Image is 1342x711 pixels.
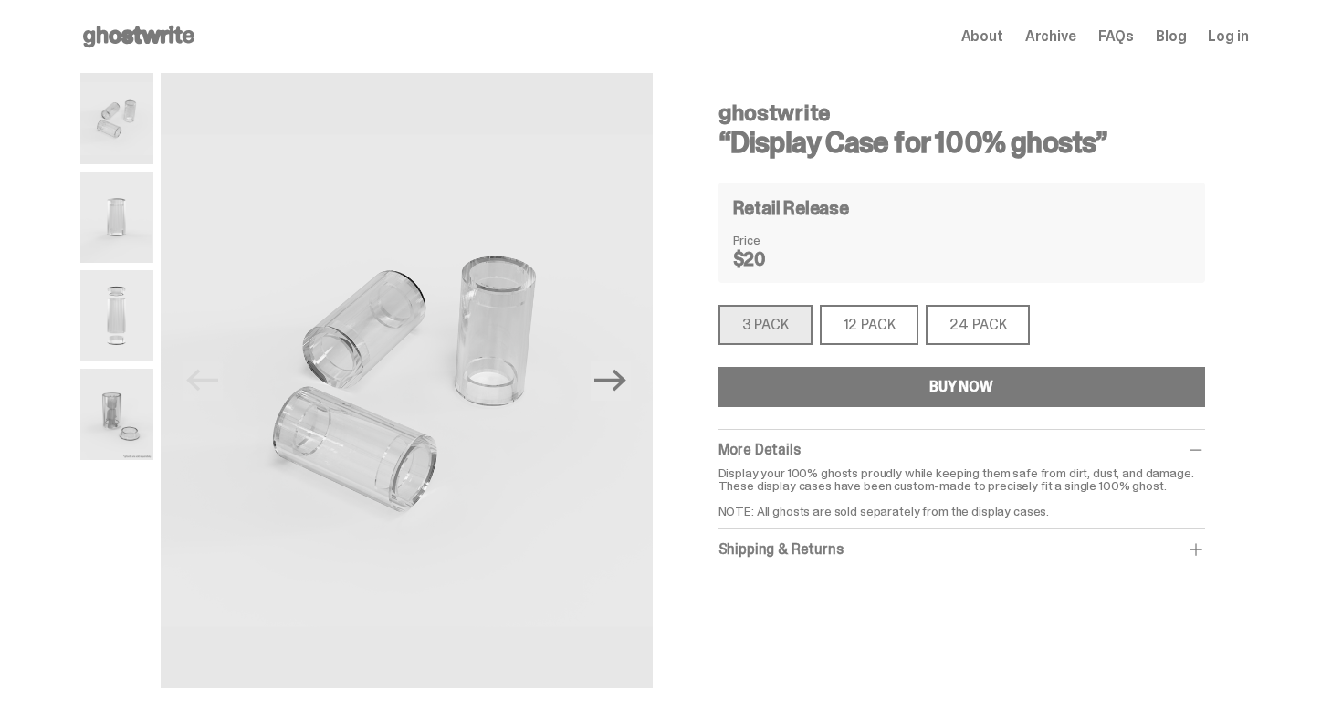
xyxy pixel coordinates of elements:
[733,250,824,268] dd: $20
[1156,29,1186,44] a: Blog
[80,369,153,460] img: display%20case%20example.png
[733,199,849,217] h4: Retail Release
[80,270,153,361] img: display%20case%20open.png
[961,29,1003,44] a: About
[80,73,153,164] img: display%20cases%203.png
[718,367,1205,407] button: BUY NOW
[718,440,801,459] span: More Details
[80,172,153,263] img: display%20case%201.png
[820,305,919,345] div: 12 PACK
[718,128,1205,157] h3: “Display Case for 100% ghosts”
[718,102,1205,124] h4: ghostwrite
[926,305,1030,345] div: 24 PACK
[1098,29,1134,44] a: FAQs
[929,380,993,394] div: BUY NOW
[718,466,1205,518] p: Display your 100% ghosts proudly while keeping them safe from dirt, dust, and damage. These displ...
[161,73,653,688] img: display%20cases%203.png
[718,305,813,345] div: 3 PACK
[1025,29,1076,44] a: Archive
[733,234,824,246] dt: Price
[718,540,1205,559] div: Shipping & Returns
[591,361,631,401] button: Next
[1208,29,1248,44] a: Log in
